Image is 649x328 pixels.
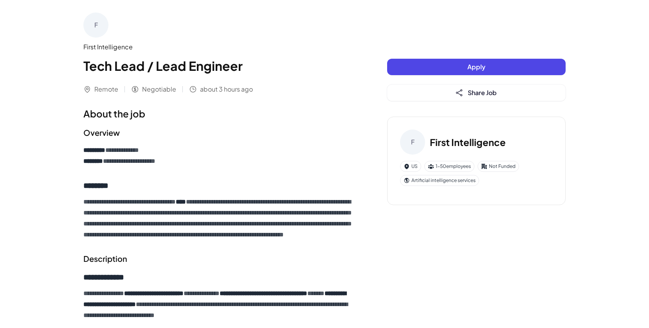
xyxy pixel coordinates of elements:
[83,13,108,38] div: F
[200,85,253,94] span: about 3 hours ago
[83,127,356,139] h2: Overview
[142,85,176,94] span: Negotiable
[387,85,566,101] button: Share Job
[83,56,356,75] h1: Tech Lead / Lead Engineer
[94,85,118,94] span: Remote
[424,161,474,172] div: 1-50 employees
[83,106,356,121] h1: About the job
[400,175,479,186] div: Artificial intelligence services
[467,63,485,71] span: Apply
[430,135,506,149] h3: First Intelligence
[400,130,425,155] div: F
[83,253,356,265] h2: Description
[400,161,421,172] div: US
[468,88,497,97] span: Share Job
[83,42,356,52] div: First Intelligence
[387,59,566,75] button: Apply
[478,161,519,172] div: Not Funded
